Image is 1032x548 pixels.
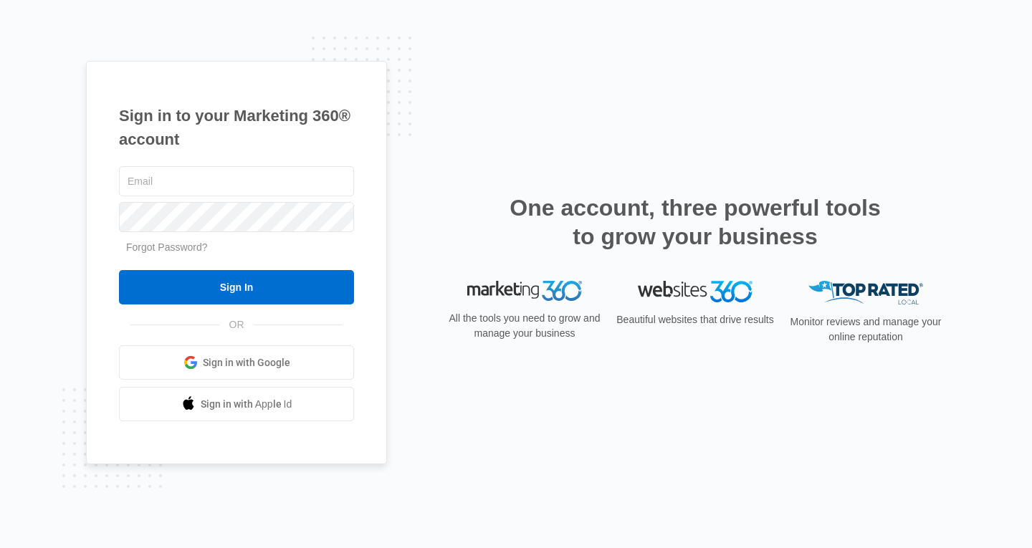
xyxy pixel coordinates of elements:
[126,241,208,253] a: Forgot Password?
[785,314,946,345] p: Monitor reviews and manage your online reputation
[505,193,885,251] h2: One account, three powerful tools to grow your business
[119,104,354,151] h1: Sign in to your Marketing 360® account
[119,387,354,421] a: Sign in with Apple Id
[638,281,752,302] img: Websites 360
[808,281,923,304] img: Top Rated Local
[615,312,775,327] p: Beautiful websites that drive results
[444,311,605,341] p: All the tools you need to grow and manage your business
[219,317,254,332] span: OR
[203,355,290,370] span: Sign in with Google
[201,397,292,412] span: Sign in with Apple Id
[119,270,354,304] input: Sign In
[119,345,354,380] a: Sign in with Google
[119,166,354,196] input: Email
[467,281,582,301] img: Marketing 360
